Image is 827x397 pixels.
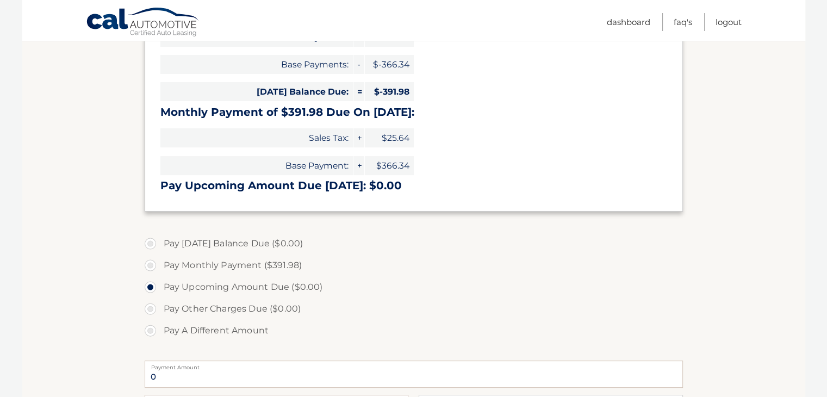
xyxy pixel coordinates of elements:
[160,179,667,193] h3: Pay Upcoming Amount Due [DATE]: $0.00
[353,156,364,175] span: +
[145,276,683,298] label: Pay Upcoming Amount Due ($0.00)
[145,361,683,388] input: Payment Amount
[365,156,414,175] span: $366.34
[145,298,683,320] label: Pay Other Charges Due ($0.00)
[674,13,692,31] a: FAQ's
[160,82,353,101] span: [DATE] Balance Due:
[716,13,742,31] a: Logout
[86,7,200,39] a: Cal Automotive
[160,128,353,147] span: Sales Tax:
[160,106,667,119] h3: Monthly Payment of $391.98 Due On [DATE]:
[145,320,683,342] label: Pay A Different Amount
[145,233,683,255] label: Pay [DATE] Balance Due ($0.00)
[353,128,364,147] span: +
[365,82,414,101] span: $-391.98
[607,13,650,31] a: Dashboard
[353,82,364,101] span: =
[365,55,414,74] span: $-366.34
[145,361,683,369] label: Payment Amount
[160,156,353,175] span: Base Payment:
[160,55,353,74] span: Base Payments:
[365,128,414,147] span: $25.64
[353,55,364,74] span: -
[145,255,683,276] label: Pay Monthly Payment ($391.98)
